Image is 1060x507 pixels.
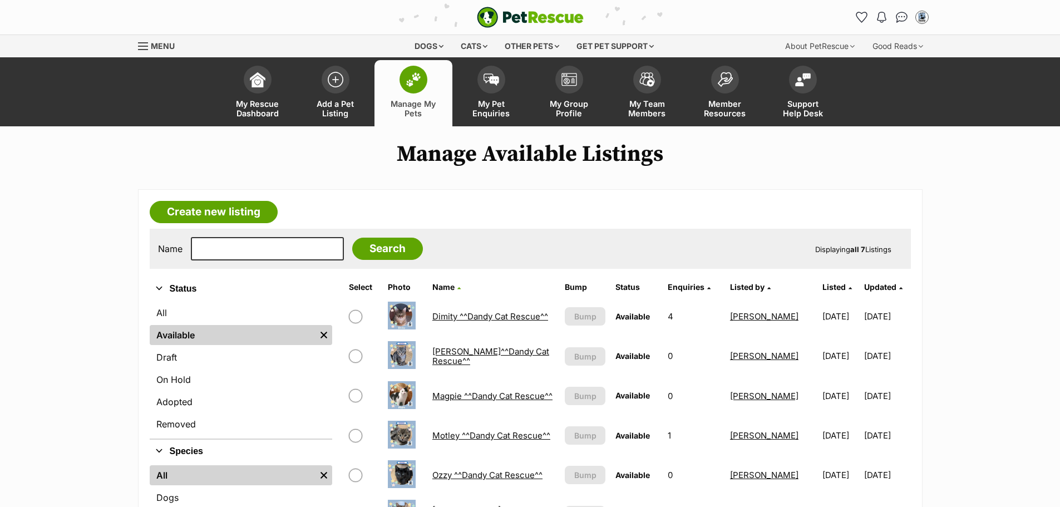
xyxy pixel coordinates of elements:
[432,346,549,366] a: [PERSON_NAME]^^Dandy Cat Rescue^^
[893,8,911,26] a: Conversations
[219,60,297,126] a: My Rescue Dashboard
[432,470,543,480] a: Ozzy ^^Dandy Cat Rescue^^
[374,60,452,126] a: Manage My Pets
[615,431,650,440] span: Available
[615,470,650,480] span: Available
[865,35,931,57] div: Good Reads
[730,282,765,292] span: Listed by
[310,99,361,118] span: Add a Pet Listing
[864,416,909,455] td: [DATE]
[864,456,909,494] td: [DATE]
[388,99,438,118] span: Manage My Pets
[700,99,750,118] span: Member Resources
[615,312,650,321] span: Available
[913,8,931,26] button: My account
[864,297,909,336] td: [DATE]
[315,325,332,345] a: Remove filter
[561,73,577,86] img: group-profile-icon-3fa3cf56718a62981997c0bc7e787c4b2cf8bcc04b72c1350f741eb67cf2f40e.svg
[864,337,909,375] td: [DATE]
[452,60,530,126] a: My Pet Enquiries
[138,35,183,55] a: Menu
[565,426,606,445] button: Bump
[764,60,842,126] a: Support Help Desk
[717,72,733,87] img: member-resources-icon-8e73f808a243e03378d46382f2149f9095a855e16c252ad45f914b54edf8863c.svg
[432,282,461,292] a: Name
[151,41,175,51] span: Menu
[150,370,332,390] a: On Hold
[873,8,891,26] button: Notifications
[853,8,871,26] a: Favourites
[663,456,724,494] td: 0
[850,245,865,254] strong: all 7
[818,377,863,415] td: [DATE]
[560,278,610,296] th: Bump
[484,73,499,86] img: pet-enquiries-icon-7e3ad2cf08bfb03b45e93fb7055b45f3efa6380592205ae92323e6603595dc1f.svg
[574,311,596,322] span: Bump
[615,391,650,400] span: Available
[352,238,423,260] input: Search
[730,470,798,480] a: [PERSON_NAME]
[877,12,886,23] img: notifications-46538b983faf8c2785f20acdc204bb7945ddae34d4c08c2a6579f10ce5e182be.svg
[344,278,382,296] th: Select
[297,60,374,126] a: Add a Pet Listing
[150,301,332,439] div: Status
[150,201,278,223] a: Create new listing
[574,469,596,481] span: Bump
[916,12,928,23] img: Melissa Mitchell profile pic
[668,282,711,292] a: Enquiries
[663,297,724,336] td: 4
[466,99,516,118] span: My Pet Enquiries
[569,35,662,57] div: Get pet support
[432,391,553,401] a: Magpie ^^Dandy Cat Rescue^^
[778,99,828,118] span: Support Help Desk
[668,282,704,292] span: translation missing: en.admin.listings.index.attributes.enquiries
[864,282,903,292] a: Updated
[730,391,798,401] a: [PERSON_NAME]
[565,466,606,484] button: Bump
[896,12,908,23] img: chat-41dd97257d64d25036548639549fe6c8038ab92f7586957e7f3b1b290dea8141.svg
[730,351,798,361] a: [PERSON_NAME]
[818,416,863,455] td: [DATE]
[853,8,931,26] ul: Account quick links
[407,35,451,57] div: Dogs
[864,377,909,415] td: [DATE]
[615,351,650,361] span: Available
[663,377,724,415] td: 0
[730,311,798,322] a: [PERSON_NAME]
[663,416,724,455] td: 1
[150,325,315,345] a: Available
[565,307,606,326] button: Bump
[686,60,764,126] a: Member Resources
[432,430,550,441] a: Motley ^^Dandy Cat Rescue^^
[574,351,596,362] span: Bump
[663,337,724,375] td: 0
[497,35,567,57] div: Other pets
[150,465,315,485] a: All
[432,282,455,292] span: Name
[608,60,686,126] a: My Team Members
[150,414,332,434] a: Removed
[432,311,548,322] a: Dimity ^^Dandy Cat Rescue^^
[233,99,283,118] span: My Rescue Dashboard
[315,465,332,485] a: Remove filter
[818,297,863,336] td: [DATE]
[565,387,606,405] button: Bump
[453,35,495,57] div: Cats
[158,244,183,254] label: Name
[150,444,332,459] button: Species
[544,99,594,118] span: My Group Profile
[611,278,662,296] th: Status
[795,73,811,86] img: help-desk-icon-fdf02630f3aa405de69fd3d07c3f3aa587a6932b1a1747fa1d2bba05be0121f9.svg
[406,72,421,87] img: manage-my-pets-icon-02211641906a0b7f246fdf0571729dbe1e7629f14944591b6c1af311fb30b64b.svg
[864,282,896,292] span: Updated
[622,99,672,118] span: My Team Members
[822,282,846,292] span: Listed
[150,282,332,296] button: Status
[383,278,427,296] th: Photo
[150,347,332,367] a: Draft
[818,456,863,494] td: [DATE]
[328,72,343,87] img: add-pet-listing-icon-0afa8454b4691262ce3f59096e99ab1cd57d4a30225e0717b998d2c9b9846f56.svg
[730,282,771,292] a: Listed by
[565,347,606,366] button: Bump
[815,245,891,254] span: Displaying Listings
